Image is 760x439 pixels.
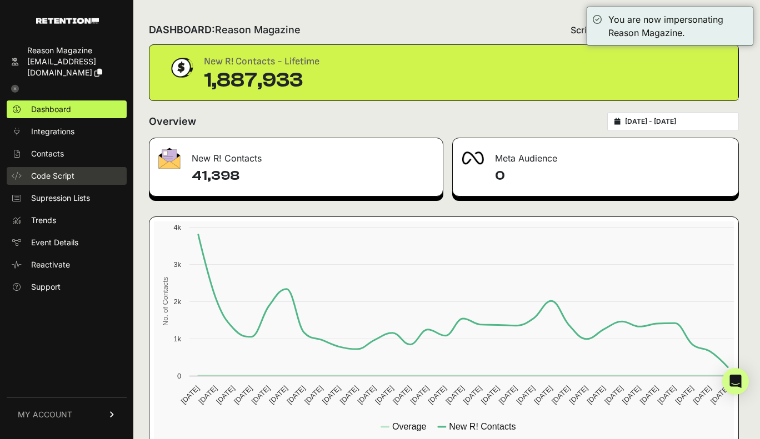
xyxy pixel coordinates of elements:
text: [DATE] [462,384,483,406]
text: [DATE] [621,384,642,406]
text: [DATE] [373,384,395,406]
text: [DATE] [656,384,678,406]
text: [DATE] [338,384,360,406]
text: [DATE] [321,384,342,406]
text: 2k [173,297,181,306]
text: [DATE] [673,384,695,406]
text: [DATE] [638,384,660,406]
text: New R! Contacts [449,422,516,431]
div: Reason Magazine [27,45,122,56]
h4: 41,398 [192,167,434,185]
a: MY ACCOUNT [7,397,127,431]
text: [DATE] [532,384,554,406]
a: Contacts [7,145,127,163]
text: [DATE] [285,384,307,406]
img: fa-envelope-19ae18322b30453b285274b1b8af3d052b27d846a4fbe8435d1a52b978f639a2.png [158,148,181,169]
text: 1k [173,335,181,343]
text: [DATE] [214,384,236,406]
span: Supression Lists [31,193,90,204]
div: Open Intercom Messenger [722,368,749,395]
span: Reason Magazine [215,24,301,36]
div: You are now impersonating Reason Magazine. [608,13,747,39]
text: 0 [177,372,181,380]
span: MY ACCOUNT [18,409,72,420]
text: [DATE] [586,384,607,406]
text: [DATE] [303,384,324,406]
h2: DASHBOARD: [149,22,301,38]
text: [DATE] [444,384,466,406]
span: Trends [31,215,56,226]
text: [DATE] [268,384,289,406]
a: Trends [7,211,127,229]
div: 1,887,933 [204,69,319,92]
a: Code Script [7,167,127,185]
text: [DATE] [391,384,413,406]
span: Reactivate [31,259,70,270]
span: [EMAIL_ADDRESS][DOMAIN_NAME] [27,57,96,77]
div: New R! Contacts - Lifetime [204,54,319,69]
a: Dashboard [7,100,127,118]
span: Event Details [31,237,78,248]
text: [DATE] [197,384,219,406]
h4: 0 [495,167,729,185]
h2: Overview [149,114,196,129]
text: [DATE] [603,384,624,406]
text: [DATE] [479,384,501,406]
text: 3k [173,260,181,269]
text: [DATE] [550,384,572,406]
text: [DATE] [356,384,377,406]
text: No. of Contacts [161,277,169,326]
span: Code Script [31,170,74,181]
span: Integrations [31,126,74,137]
div: New R! Contacts [149,138,443,171]
text: [DATE] [497,384,519,406]
a: Supression Lists [7,189,127,207]
text: [DATE] [514,384,536,406]
div: Meta Audience [453,138,738,171]
img: dollar-coin-05c43ed7efb7bc0c12610022525b4bbbb207c7efeef5aecc26f025e68dcafac9.png [167,54,195,82]
text: [DATE] [427,384,448,406]
text: [DATE] [232,384,254,406]
text: [DATE] [250,384,272,406]
a: Reactivate [7,256,127,274]
text: [DATE] [709,384,731,406]
a: Integrations [7,123,127,140]
img: fa-meta-2f981b61bb99beabf952f7030308934f19ce035c18b003e963880cc3fabeebb7.png [462,152,484,165]
span: Support [31,281,61,292]
text: [DATE] [179,384,201,406]
a: Support [7,278,127,296]
a: Event Details [7,234,127,251]
text: [DATE] [568,384,589,406]
text: Overage [392,422,426,431]
span: Contacts [31,148,64,159]
text: 4k [173,223,181,231]
text: [DATE] [691,384,713,406]
a: Reason Magazine [EMAIL_ADDRESS][DOMAIN_NAME] [7,42,127,82]
text: [DATE] [409,384,431,406]
span: Dashboard [31,104,71,115]
img: Retention.com [36,18,99,24]
span: Script status [571,23,623,37]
